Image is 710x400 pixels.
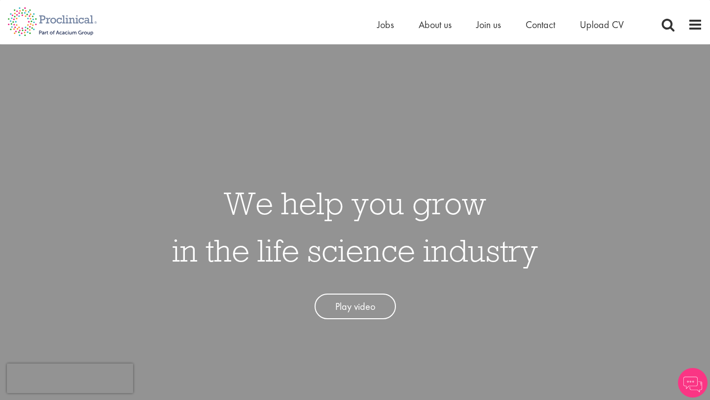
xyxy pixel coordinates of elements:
[377,18,394,31] a: Jobs
[580,18,624,31] a: Upload CV
[476,18,501,31] a: Join us
[419,18,452,31] a: About us
[172,179,538,274] h1: We help you grow in the life science industry
[526,18,555,31] a: Contact
[678,368,708,398] img: Chatbot
[315,294,396,320] a: Play video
